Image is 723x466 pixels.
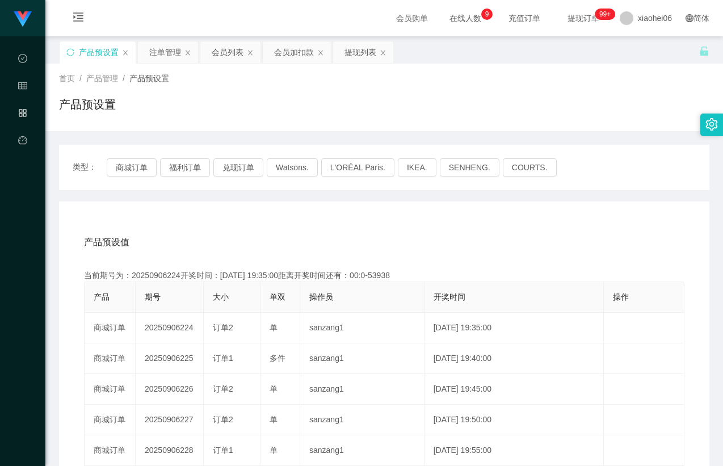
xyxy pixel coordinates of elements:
span: 操作员 [309,292,333,301]
span: 大小 [213,292,229,301]
span: 单 [270,323,278,332]
td: 商城订单 [85,435,136,466]
sup: 1101 [595,9,615,20]
button: 福利订单 [160,158,210,177]
span: 产品管理 [18,109,27,210]
td: 商城订单 [85,343,136,374]
span: 产品预设值 [84,236,129,249]
button: 兑现订单 [213,158,263,177]
img: logo.9652507e.png [14,11,32,27]
i: 图标: close [247,49,254,56]
span: 产品预设置 [129,74,169,83]
h1: 产品预设置 [59,96,116,113]
span: 开奖时间 [434,292,465,301]
span: 订单2 [213,323,233,332]
div: 提现列表 [344,41,376,63]
span: 多件 [270,354,285,363]
div: 当前期号为：20250906224开奖时间：[DATE] 19:35:00距离开奖时间还有：00:0-53938 [84,270,684,282]
p: 9 [485,9,489,20]
td: sanzang1 [300,313,424,343]
td: sanzang1 [300,435,424,466]
i: 图标: close [122,49,129,56]
td: sanzang1 [300,374,424,405]
i: 图标: unlock [699,46,709,56]
button: L'ORÉAL Paris. [321,158,394,177]
i: 图标: table [18,76,27,99]
button: SENHENG. [440,158,499,177]
i: 图标: close [184,49,191,56]
i: 图标: close [317,49,324,56]
button: COURTS. [503,158,557,177]
td: [DATE] 19:35:00 [424,313,604,343]
button: Watsons. [267,158,318,177]
i: 图标: menu-unfold [59,1,98,37]
sup: 9 [481,9,493,20]
i: 图标: appstore-o [18,103,27,126]
td: 商城订单 [85,374,136,405]
td: 20250906225 [136,343,204,374]
td: sanzang1 [300,405,424,435]
span: 订单2 [213,384,233,393]
span: / [79,74,82,83]
span: 会员管理 [18,82,27,183]
span: 单双 [270,292,285,301]
i: 图标: close [380,49,386,56]
span: 首页 [59,74,75,83]
span: 产品 [94,292,110,301]
td: 20250906228 [136,435,204,466]
td: sanzang1 [300,343,424,374]
i: 图标: setting [705,118,718,131]
i: 图标: check-circle-o [18,49,27,72]
span: / [123,74,125,83]
span: 订单1 [213,354,233,363]
span: 在线人数 [444,14,487,22]
span: 产品管理 [86,74,118,83]
i: 图标: sync [66,48,74,56]
td: 20250906227 [136,405,204,435]
td: 商城订单 [85,313,136,343]
div: 会员列表 [212,41,243,63]
span: 单 [270,446,278,455]
td: [DATE] 19:55:00 [424,435,604,466]
span: 单 [270,415,278,424]
div: 注单管理 [149,41,181,63]
a: 图标: dashboard平台首页 [18,129,27,244]
td: 20250906224 [136,313,204,343]
span: 类型： [73,158,107,177]
div: 产品预设置 [79,41,119,63]
span: 操作 [613,292,629,301]
span: 订单1 [213,446,233,455]
i: 图标: global [686,14,693,22]
td: [DATE] 19:50:00 [424,405,604,435]
span: 期号 [145,292,161,301]
td: [DATE] 19:40:00 [424,343,604,374]
td: 20250906226 [136,374,204,405]
div: 会员加扣款 [274,41,314,63]
button: 商城订单 [107,158,157,177]
span: 单 [270,384,278,393]
td: [DATE] 19:45:00 [424,374,604,405]
button: IKEA. [398,158,436,177]
span: 充值订单 [503,14,546,22]
span: 订单2 [213,415,233,424]
td: 商城订单 [85,405,136,435]
span: 数据中心 [18,54,27,156]
span: 提现订单 [562,14,605,22]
